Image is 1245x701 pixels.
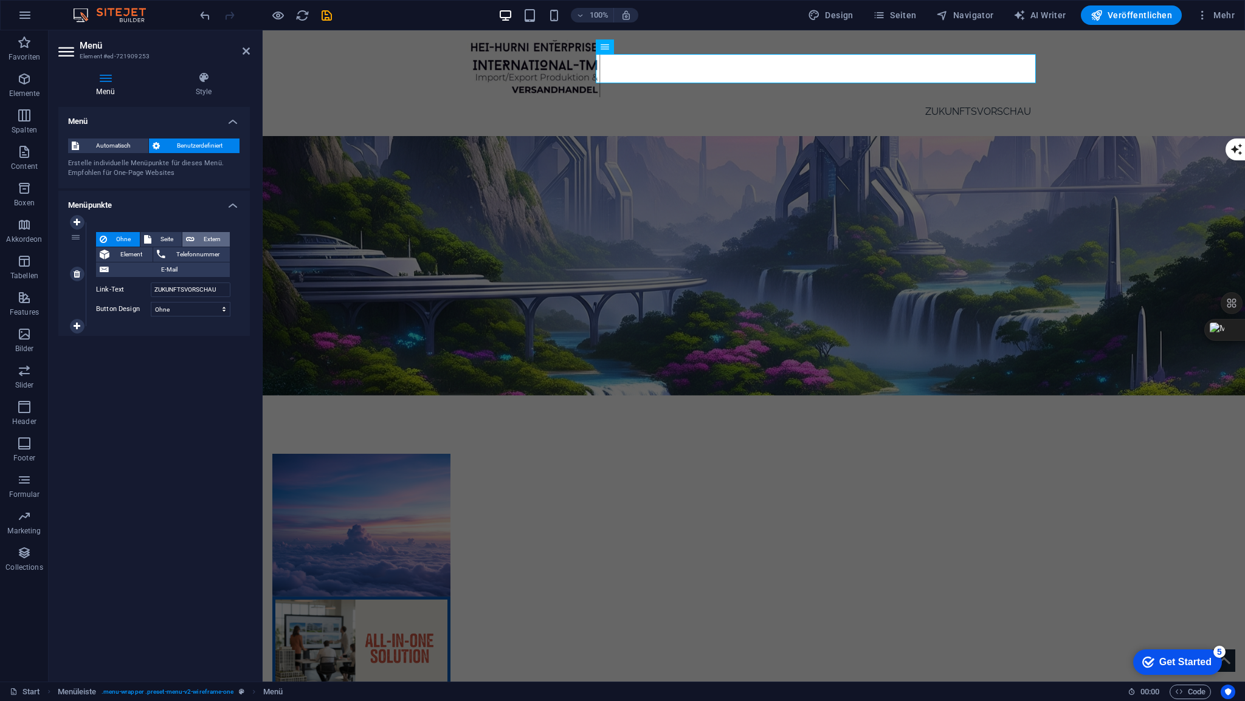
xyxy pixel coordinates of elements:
span: Automatisch [83,138,145,153]
button: 100% [571,8,614,22]
button: E-Mail [96,262,230,277]
button: Seite [140,232,182,247]
span: Ohne [111,232,136,247]
h4: Menü [58,72,157,97]
h4: Style [157,72,250,97]
input: Link-Text... [151,282,230,297]
h3: Element #ed-721909253 [80,51,226,62]
i: Seite neu laden [295,9,309,22]
h2: Menü [80,40,250,51]
button: Veröffentlichen [1081,5,1182,25]
span: Extern [198,232,226,247]
button: Telefonnummer [153,247,230,262]
span: Seite [155,232,179,247]
button: Navigator [931,5,999,25]
span: Veröffentlichen [1091,9,1172,21]
span: Benutzerdefiniert [164,138,236,153]
h6: 100% [589,8,609,22]
button: save [319,8,334,22]
button: Automatisch [68,138,148,153]
div: Get Started 5 items remaining, 0% complete [10,6,98,32]
div: 5 [90,2,102,15]
button: Design [803,5,858,25]
div: Get Started [36,13,88,24]
button: Code [1170,685,1211,699]
h4: Menü [58,107,250,129]
i: Save (Ctrl+S) [320,9,334,22]
label: Button Design [96,302,151,316]
button: Element [96,247,153,262]
span: Element [113,247,149,262]
span: Design [808,9,854,21]
div: Erstelle individuelle Menüpunkte für dieses Menü. Empfohlen für One-Page Websites [68,159,240,179]
span: : [1149,687,1151,696]
button: Benutzerdefiniert [149,138,240,153]
span: AI Writer [1013,9,1066,21]
i: Bei Größenänderung Zoomstufe automatisch an das gewählte Gerät anpassen. [621,10,632,21]
button: reload [295,8,309,22]
span: Telefonnummer [169,247,226,262]
h6: Session-Zeit [1128,685,1160,699]
span: Seiten [873,9,917,21]
button: AI Writer [1009,5,1071,25]
span: E-Mail [112,262,226,277]
button: Mehr [1192,5,1240,25]
label: Link-Text [96,282,151,297]
span: Mehr [1196,9,1235,21]
h4: Menüpunkte [58,191,250,213]
span: 00 00 [1140,685,1159,699]
button: Ohne [96,232,140,247]
button: Extern [182,232,230,247]
span: Code [1175,685,1205,699]
button: Usercentrics [1221,685,1235,699]
span: Navigator [936,9,994,21]
button: Seiten [868,5,922,25]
